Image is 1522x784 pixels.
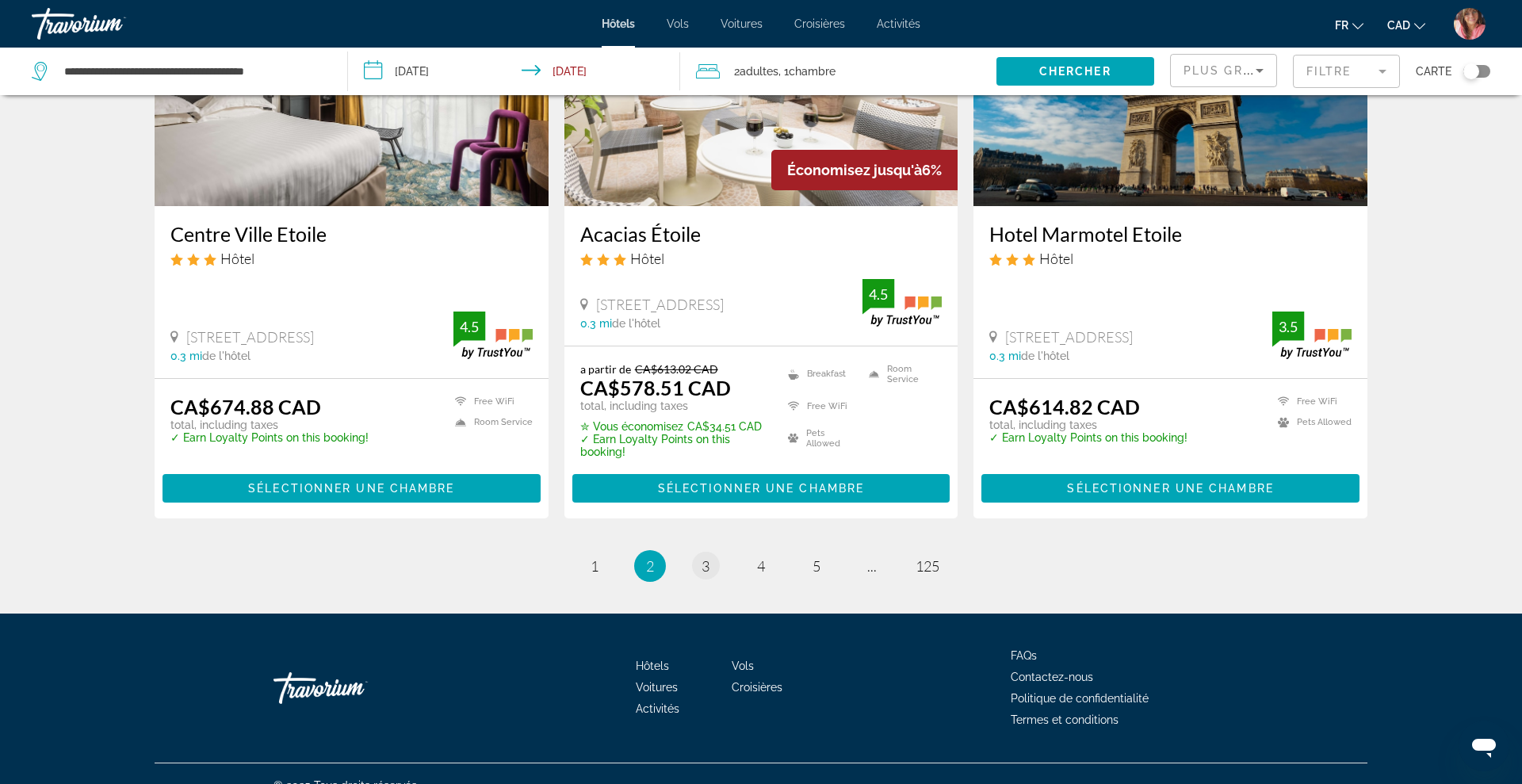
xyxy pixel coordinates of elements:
[248,482,454,495] span: Sélectionner une chambre
[163,474,541,503] button: Sélectionner une chambre
[989,222,1352,246] h3: Hotel Marmotel Etoile
[612,317,660,330] span: de l'hôtel
[1270,415,1352,429] li: Pets Allowed
[636,702,679,715] a: Activités
[981,474,1359,503] button: Sélectionner une chambre
[1451,64,1490,78] button: Toggle map
[1011,713,1119,726] a: Termes et conditions
[989,395,1140,419] ins: CA$614.82 CAD
[780,426,861,449] li: Pets Allowed
[787,162,922,178] span: Économisez jusqu'à
[186,328,314,346] span: [STREET_ADDRESS]
[1021,350,1069,362] span: de l'hôtel
[170,419,369,431] p: total, including taxes
[155,550,1367,582] nav: Pagination
[1272,317,1304,336] div: 3.5
[1011,671,1093,683] span: Contactez-nous
[771,150,958,190] div: 6%
[1184,61,1264,80] mat-select: Sort by
[732,660,754,672] a: Vols
[989,419,1187,431] p: total, including taxes
[447,395,533,408] li: Free WiFi
[1184,64,1373,77] span: Plus grandes économies
[273,664,432,712] a: Travorium
[348,48,680,95] button: Check-in date: Nov 28, 2025 Check-out date: Nov 30, 2025
[580,400,768,412] p: total, including taxes
[170,222,533,246] a: Centre Ville Etoile
[813,557,820,575] span: 5
[1067,482,1273,495] span: Sélectionner une chambre
[996,57,1154,86] button: Chercher
[740,65,778,78] span: Adultes
[1335,13,1363,36] button: Change language
[220,250,254,267] span: Hôtel
[1005,328,1133,346] span: [STREET_ADDRESS]
[447,415,533,429] li: Room Service
[202,350,250,362] span: de l'hôtel
[780,394,861,418] li: Free WiFi
[646,557,654,575] span: 2
[630,250,664,267] span: Hôtel
[32,3,190,44] a: Travorium
[602,17,635,30] a: Hôtels
[780,362,861,386] li: Breakfast
[163,477,541,495] a: Sélectionner une chambre
[861,362,942,386] li: Room Service
[580,433,768,458] p: ✓ Earn Loyalty Points on this booking!
[636,660,669,672] a: Hôtels
[596,296,724,313] span: [STREET_ADDRESS]
[981,477,1359,495] a: Sélectionner une chambre
[658,482,864,495] span: Sélectionner une chambre
[1335,19,1348,32] span: fr
[989,350,1021,362] span: 0.3 mi
[667,17,689,30] a: Vols
[580,317,612,330] span: 0.3 mi
[453,317,485,336] div: 4.5
[170,350,202,362] span: 0.3 mi
[789,65,836,78] span: Chambre
[170,395,321,419] ins: CA$674.88 CAD
[636,681,678,694] a: Voitures
[1454,8,1486,40] img: Z
[989,250,1352,267] div: 3 star Hotel
[794,17,845,30] a: Croisières
[862,285,894,304] div: 4.5
[1387,19,1410,32] span: CAD
[877,17,920,30] a: Activités
[1011,649,1037,662] a: FAQs
[734,60,778,82] span: 2
[732,681,782,694] a: Croisières
[453,312,533,358] img: trustyou-badge.svg
[170,431,369,444] p: ✓ Earn Loyalty Points on this booking!
[1293,54,1400,89] button: Filter
[580,376,731,400] ins: CA$578.51 CAD
[1039,65,1111,78] span: Chercher
[1272,312,1352,358] img: trustyou-badge.svg
[635,362,718,376] del: CA$613.02 CAD
[580,362,631,376] span: a partir de
[721,17,763,30] span: Voitures
[1449,7,1490,40] button: User Menu
[702,557,709,575] span: 3
[680,48,996,95] button: Travelers: 2 adults, 0 children
[1459,721,1509,771] iframe: Bouton de lancement de la fenêtre de messagerie
[1011,692,1149,705] a: Politique de confidentialité
[1270,395,1352,408] li: Free WiFi
[1039,250,1073,267] span: Hôtel
[170,250,533,267] div: 3 star Hotel
[580,420,768,433] p: CA$34.51 CAD
[867,557,877,575] span: ...
[580,222,943,246] a: Acacias Étoile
